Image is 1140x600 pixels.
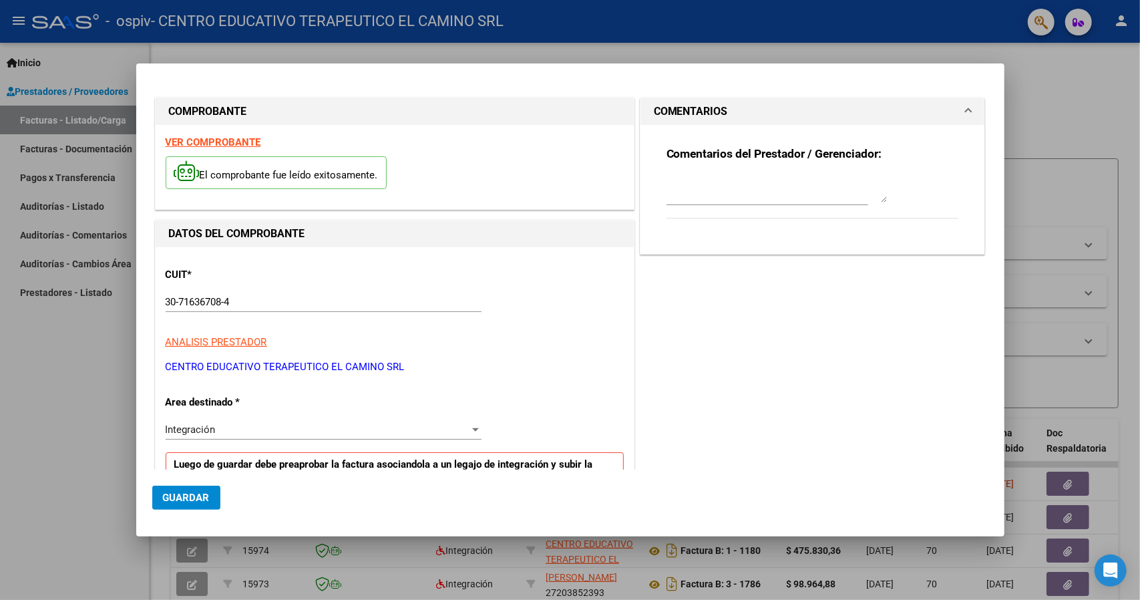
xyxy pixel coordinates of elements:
[166,267,303,283] p: CUIT
[166,424,216,436] span: Integración
[166,336,267,348] span: ANALISIS PRESTADOR
[163,492,210,504] span: Guardar
[169,105,247,118] strong: COMPROBANTE
[166,395,303,410] p: Area destinado *
[1095,555,1127,587] div: Open Intercom Messenger
[654,104,728,120] h1: COMENTARIOS
[152,486,220,510] button: Guardar
[169,227,305,240] strong: DATOS DEL COMPROBANTE
[166,359,624,375] p: CENTRO EDUCATIVO TERAPEUTICO EL CAMINO SRL
[640,125,985,254] div: COMENTARIOS
[166,156,387,189] p: El comprobante fue leído exitosamente.
[640,98,985,125] mat-expansion-panel-header: COMENTARIOS
[166,136,261,148] a: VER COMPROBANTE
[667,147,882,160] strong: Comentarios del Prestador / Gerenciador:
[174,458,593,486] strong: Luego de guardar debe preaprobar la factura asociandola a un legajo de integración y subir la doc...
